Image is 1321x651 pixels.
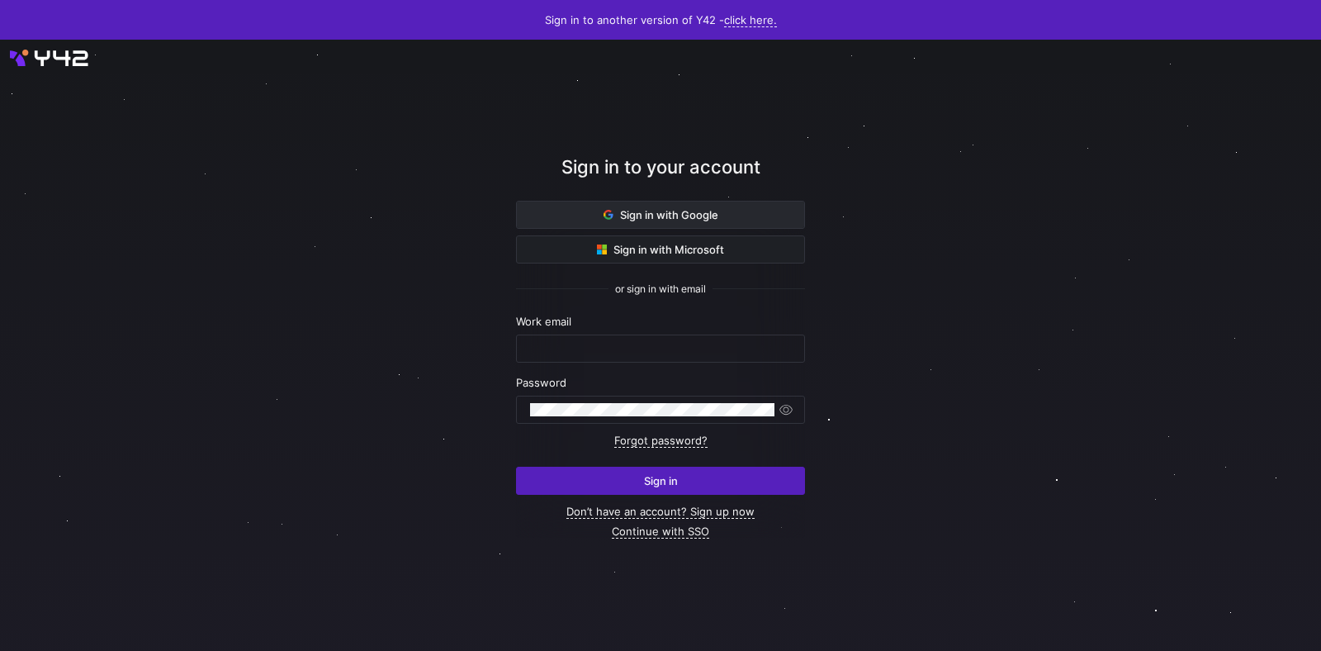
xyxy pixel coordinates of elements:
[604,208,718,221] span: Sign in with Google
[516,376,566,389] span: Password
[516,315,571,328] span: Work email
[516,467,805,495] button: Sign in
[614,434,708,448] a: Forgot password?
[516,201,805,229] button: Sign in with Google
[516,235,805,264] button: Sign in with Microsoft
[615,283,706,295] span: or sign in with email
[597,243,724,256] span: Sign in with Microsoft
[516,154,805,201] div: Sign in to your account
[724,13,777,27] a: click here.
[644,474,678,487] span: Sign in
[612,525,709,539] a: Continue with SSO
[566,505,755,519] a: Don’t have an account? Sign up now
